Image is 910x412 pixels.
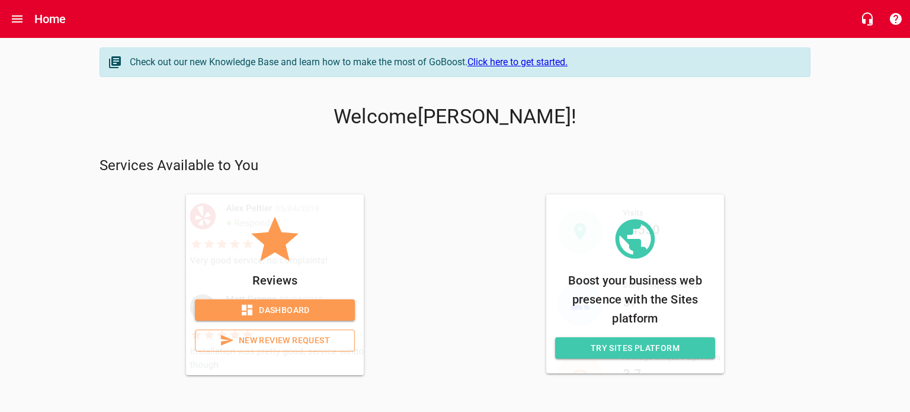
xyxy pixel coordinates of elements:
a: Try Sites Platform [555,337,715,359]
button: Open drawer [3,5,31,33]
span: New Review Request [205,333,345,348]
a: New Review Request [195,330,355,352]
div: Check out our new Knowledge Base and learn how to make the most of GoBoost. [130,55,798,69]
p: Welcome [PERSON_NAME] ! [100,105,810,129]
span: Dashboard [204,303,345,318]
p: Reviews [195,271,355,290]
p: Services Available to You [100,157,810,175]
button: Support Portal [882,5,910,33]
p: Boost your business web presence with the Sites platform [555,271,715,328]
span: Try Sites Platform [565,341,706,356]
a: Click here to get started. [467,56,568,68]
button: Live Chat [853,5,882,33]
a: Dashboard [195,299,355,321]
h6: Home [34,9,66,28]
